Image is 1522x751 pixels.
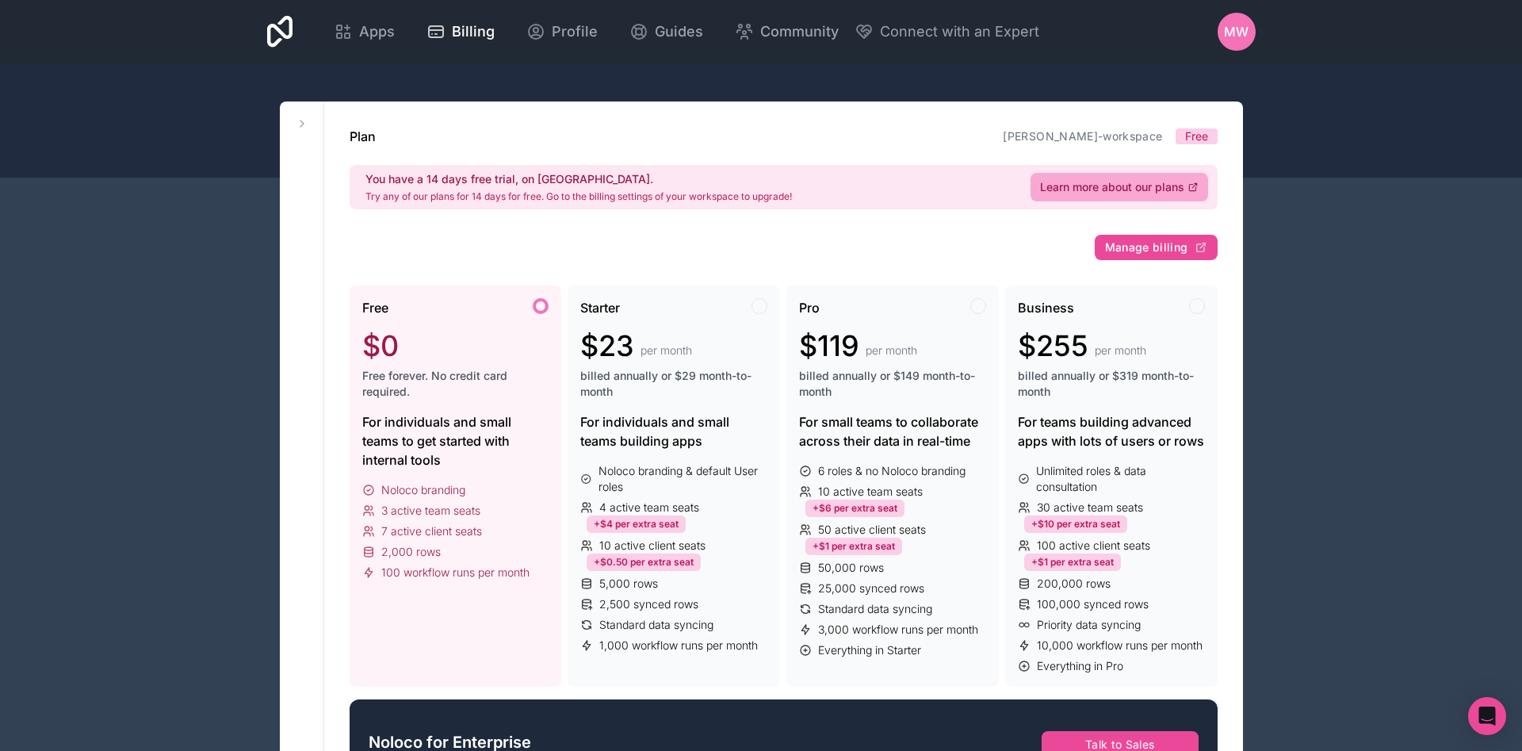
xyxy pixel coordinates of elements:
div: +$6 per extra seat [805,500,904,517]
a: Learn more about our plans [1031,173,1208,201]
span: per month [641,343,692,358]
span: $119 [799,330,859,362]
div: +$1 per extra seat [1024,554,1121,571]
span: 2,500 synced rows [599,596,698,612]
div: For individuals and small teams to get started with internal tools [362,412,549,469]
span: 10,000 workflow runs per month [1037,638,1203,653]
span: 2,000 rows [381,544,441,560]
span: Connect with an Expert [880,21,1039,43]
span: Standard data syncing [818,601,932,617]
span: Guides [655,21,703,43]
span: Everything in Pro [1037,658,1123,674]
span: $0 [362,330,399,362]
span: Noloco branding [381,482,465,498]
span: 200,000 rows [1037,576,1111,592]
div: +$1 per extra seat [805,538,902,555]
button: Connect with an Expert [855,21,1039,43]
a: Profile [514,14,610,49]
span: Billing [452,21,495,43]
span: Starter [580,298,620,317]
span: 50,000 rows [818,560,884,576]
span: Free forever. No credit card required. [362,368,549,400]
span: Unlimited roles & data consultation [1036,463,1204,495]
span: per month [1095,343,1146,358]
span: 3 active team seats [381,503,480,519]
span: 50 active client seats [818,522,926,538]
span: Noloco branding & default User roles [598,463,767,495]
span: Business [1018,298,1074,317]
div: +$0.50 per extra seat [587,554,701,571]
span: 30 active team seats [1037,500,1143,515]
span: Profile [552,21,598,43]
div: For small teams to collaborate across their data in real-time [799,412,986,450]
span: Community [760,21,839,43]
span: 5,000 rows [599,576,658,592]
span: 4 active team seats [599,500,699,515]
a: Billing [414,14,507,49]
div: For teams building advanced apps with lots of users or rows [1018,412,1205,450]
a: Guides [617,14,716,49]
span: 100,000 synced rows [1037,596,1149,612]
span: Free [1185,128,1208,144]
a: [PERSON_NAME]-workspace [1003,129,1162,143]
button: Manage billing [1095,235,1218,260]
span: $255 [1018,330,1088,362]
span: 10 active client seats [599,538,706,554]
div: Open Intercom Messenger [1468,697,1506,735]
span: billed annually or $29 month-to-month [580,368,767,400]
a: Community [722,14,851,49]
span: Standard data syncing [599,617,713,633]
span: 6 roles & no Noloco branding [818,463,966,479]
h1: Plan [350,127,376,146]
div: For individuals and small teams building apps [580,412,767,450]
span: Apps [359,21,395,43]
span: 3,000 workflow runs per month [818,622,978,638]
a: Apps [321,14,407,49]
span: 100 active client seats [1037,538,1150,554]
span: 25,000 synced rows [818,580,924,596]
span: Manage billing [1105,240,1188,255]
span: per month [866,343,917,358]
span: MW [1224,22,1249,41]
span: Learn more about our plans [1040,179,1184,195]
span: billed annually or $319 month-to-month [1018,368,1205,400]
div: +$4 per extra seat [587,515,686,533]
span: Priority data syncing [1037,617,1141,633]
span: 10 active team seats [818,484,923,500]
h2: You have a 14 days free trial, on [GEOGRAPHIC_DATA]. [365,171,792,187]
div: +$10 per extra seat [1024,515,1127,533]
span: 100 workflow runs per month [381,565,530,580]
span: billed annually or $149 month-to-month [799,368,986,400]
span: Free [362,298,388,317]
span: $23 [580,330,634,362]
span: Everything in Starter [818,642,921,658]
span: Pro [799,298,820,317]
span: 7 active client seats [381,523,482,539]
p: Try any of our plans for 14 days for free. Go to the billing settings of your workspace to upgrade! [365,190,792,203]
span: 1,000 workflow runs per month [599,638,758,653]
